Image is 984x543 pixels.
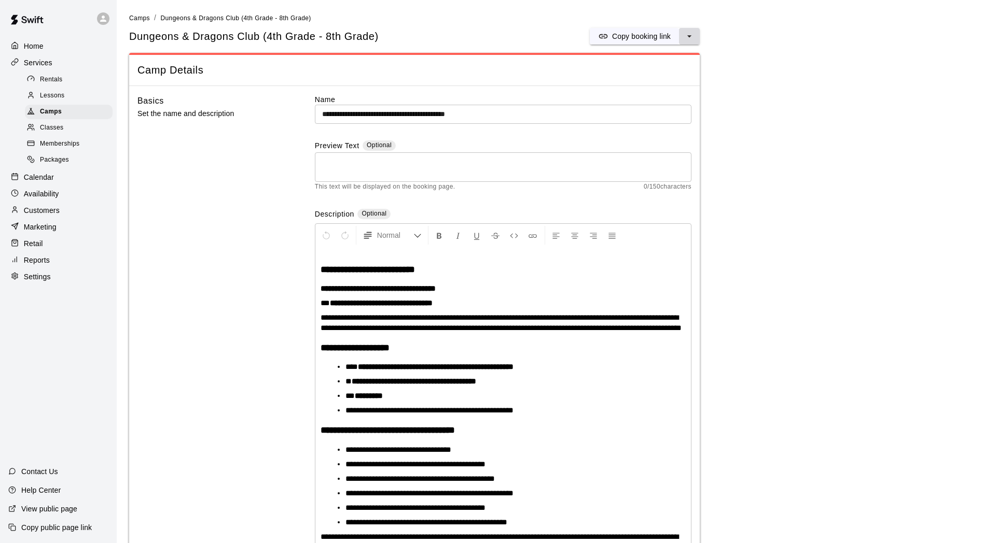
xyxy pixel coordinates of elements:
[25,121,113,135] div: Classes
[315,182,455,192] span: This text will be displayed on the booking page.
[24,222,57,232] p: Marketing
[160,15,311,22] span: Dungeons & Dragons Club (4th Grade - 8th Grade)
[590,28,679,45] button: Copy booking link
[137,63,691,77] span: Camp Details
[487,226,504,245] button: Format Strikethrough
[524,226,542,245] button: Insert Link
[8,236,108,251] a: Retail
[566,226,584,245] button: Center Align
[129,13,150,22] a: Camps
[129,30,379,44] h5: Dungeons & Dragons Club (4th Grade - 8th Grade)
[8,55,108,70] a: Services
[468,226,486,245] button: Format Underline
[25,72,117,88] a: Rentals
[612,31,671,41] p: Copy booking link
[315,94,691,105] label: Name
[679,28,700,45] button: select merge strategy
[590,28,700,45] div: split button
[21,522,92,533] p: Copy public page link
[547,226,565,245] button: Left Align
[644,182,691,192] span: 0 / 150 characters
[24,271,51,282] p: Settings
[8,269,108,284] a: Settings
[24,238,43,249] p: Retail
[40,91,65,101] span: Lessons
[40,123,63,133] span: Classes
[137,107,282,120] p: Set the name and description
[8,203,108,218] a: Customers
[585,226,602,245] button: Right Align
[505,226,523,245] button: Insert Code
[25,120,117,136] a: Classes
[377,230,413,240] span: Normal
[25,88,117,104] a: Lessons
[317,226,335,245] button: Undo
[25,89,113,103] div: Lessons
[40,107,62,117] span: Camps
[8,219,108,235] a: Marketing
[25,104,117,120] a: Camps
[362,210,386,217] span: Optional
[603,226,621,245] button: Justify Align
[8,169,108,185] a: Calendar
[25,105,113,119] div: Camps
[358,226,426,245] button: Formatting Options
[8,252,108,268] a: Reports
[315,209,354,221] label: Description
[8,38,108,54] a: Home
[40,139,79,149] span: Memberships
[367,141,392,149] span: Optional
[137,94,164,108] h6: Basics
[40,75,63,85] span: Rentals
[21,504,77,514] p: View public page
[24,58,52,68] p: Services
[21,485,61,495] p: Help Center
[24,189,59,199] p: Availability
[129,12,972,24] nav: breadcrumb
[154,12,156,23] li: /
[24,41,44,51] p: Home
[25,152,117,168] a: Packages
[25,137,113,151] div: Memberships
[24,205,60,216] p: Customers
[25,153,113,167] div: Packages
[431,226,448,245] button: Format Bold
[24,255,50,265] p: Reports
[25,73,113,87] div: Rentals
[315,140,359,152] label: Preview Text
[21,466,58,477] p: Contact Us
[24,172,54,182] p: Calendar
[40,155,69,165] span: Packages
[449,226,467,245] button: Format Italics
[25,136,117,152] a: Memberships
[336,226,354,245] button: Redo
[129,15,150,22] span: Camps
[8,186,108,202] a: Availability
